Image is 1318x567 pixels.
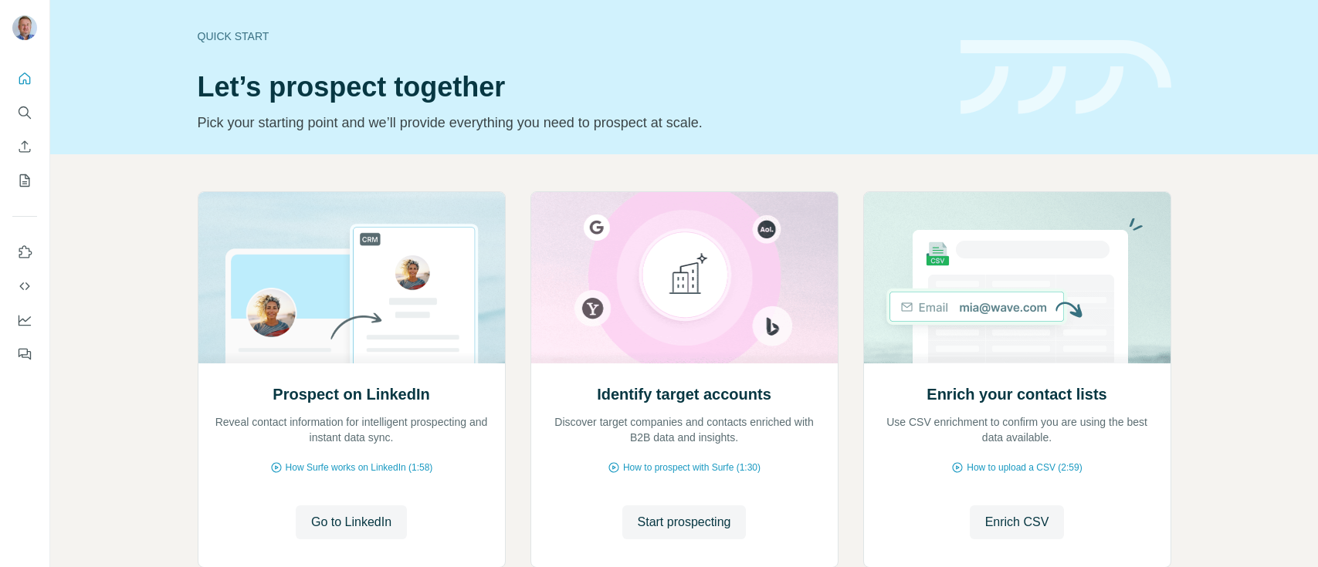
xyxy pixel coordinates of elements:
[311,513,391,532] span: Go to LinkedIn
[985,513,1049,532] span: Enrich CSV
[623,461,761,474] span: How to prospect with Surfe (1:30)
[12,65,37,93] button: Quick start
[198,192,506,363] img: Prospect on LinkedIn
[198,29,942,44] div: Quick start
[638,513,731,532] span: Start prospecting
[198,112,942,133] p: Pick your starting point and we’ll provide everything you need to prospect at scale.
[12,238,37,266] button: Use Surfe on LinkedIn
[12,272,37,300] button: Use Surfe API
[198,72,942,103] h1: Let’s prospect together
[12,15,37,40] img: Avatar
[12,167,37,194] button: My lists
[12,99,37,127] button: Search
[967,461,1082,474] span: How to upload a CSV (2:59)
[12,306,37,334] button: Dashboard
[879,414,1155,445] p: Use CSV enrichment to confirm you are using the best data available.
[214,414,490,445] p: Reveal contact information for intelligent prospecting and instant data sync.
[863,192,1171,363] img: Enrich your contact lists
[927,383,1106,405] h2: Enrich your contact lists
[961,40,1171,115] img: banner
[296,505,407,539] button: Go to LinkedIn
[530,192,839,363] img: Identify target accounts
[622,505,747,539] button: Start prospecting
[273,383,429,405] h2: Prospect on LinkedIn
[286,461,433,474] span: How Surfe works on LinkedIn (1:58)
[597,383,771,405] h2: Identify target accounts
[547,414,822,445] p: Discover target companies and contacts enriched with B2B data and insights.
[970,505,1065,539] button: Enrich CSV
[12,340,37,368] button: Feedback
[12,133,37,160] button: Enrich CSV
